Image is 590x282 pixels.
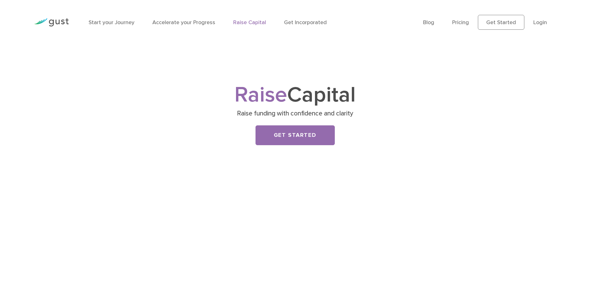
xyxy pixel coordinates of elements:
h1: Capital [173,85,417,105]
a: Blog [423,19,434,26]
a: Pricing [452,19,469,26]
img: Gust Logo [34,18,69,27]
p: Raise funding with confidence and clarity [175,109,415,118]
a: Get Started [256,125,335,145]
a: Raise Capital [233,19,266,26]
a: Get Started [478,15,524,30]
span: Raise [234,82,287,108]
a: Start your Journey [89,19,134,26]
a: Login [533,19,547,26]
a: Accelerate your Progress [152,19,215,26]
a: Get Incorporated [284,19,327,26]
